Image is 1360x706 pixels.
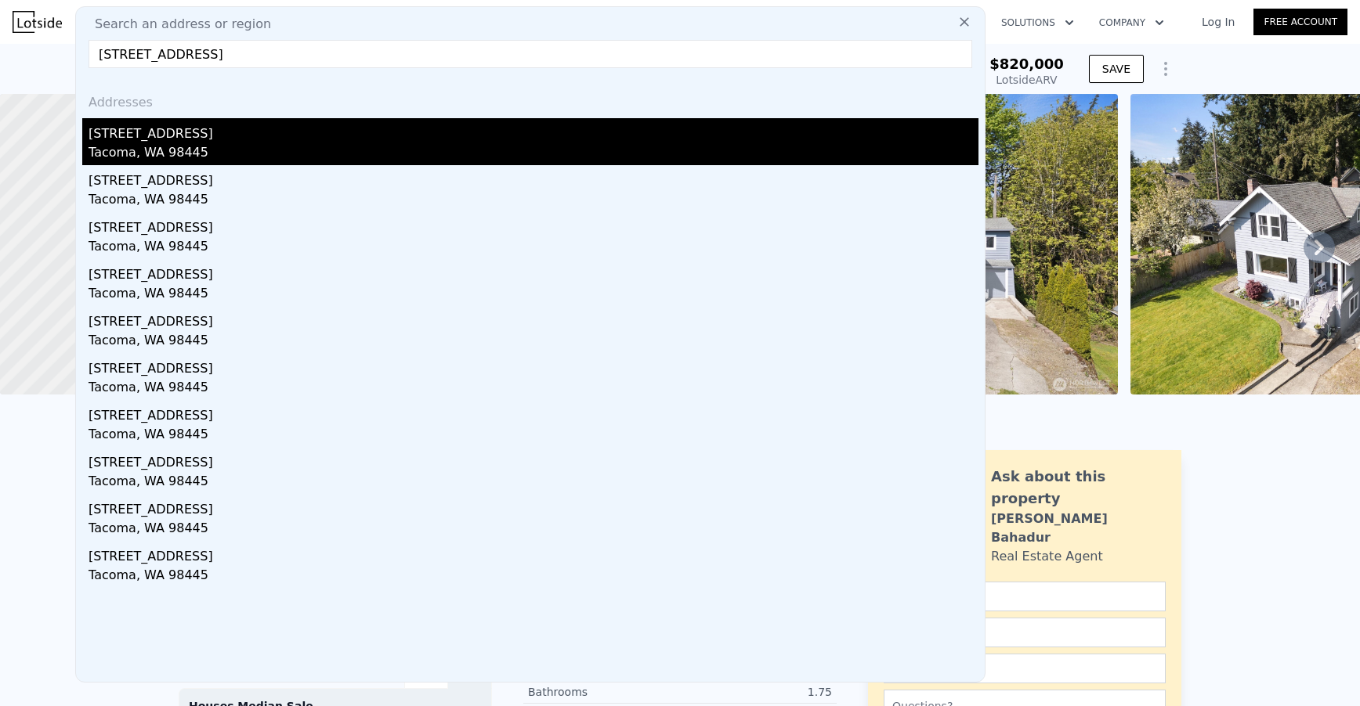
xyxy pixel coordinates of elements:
[89,447,978,472] div: [STREET_ADDRESS]
[1089,55,1144,83] button: SAVE
[89,118,978,143] div: [STREET_ADDRESS]
[89,143,978,165] div: Tacoma, WA 98445
[989,72,1064,88] div: Lotside ARV
[884,618,1166,647] input: Email
[680,684,832,700] div: 1.75
[1087,9,1177,37] button: Company
[89,190,978,212] div: Tacoma, WA 98445
[991,547,1103,566] div: Real Estate Agent
[89,378,978,400] div: Tacoma, WA 98445
[89,212,978,237] div: [STREET_ADDRESS]
[89,425,978,447] div: Tacoma, WA 98445
[1150,53,1181,85] button: Show Options
[89,541,978,566] div: [STREET_ADDRESS]
[89,400,978,425] div: [STREET_ADDRESS]
[989,56,1064,72] span: $820,000
[89,259,978,284] div: [STREET_ADDRESS]
[89,40,972,68] input: Enter an address, city, region, neighborhood or zip code
[1183,14,1253,30] a: Log In
[89,165,978,190] div: [STREET_ADDRESS]
[884,582,1166,611] input: Name
[89,494,978,519] div: [STREET_ADDRESS]
[528,684,680,700] div: Bathrooms
[89,519,978,541] div: Tacoma, WA 98445
[89,566,978,588] div: Tacoma, WA 98445
[89,353,978,378] div: [STREET_ADDRESS]
[89,472,978,494] div: Tacoma, WA 98445
[884,654,1166,683] input: Phone
[89,331,978,353] div: Tacoma, WA 98445
[13,11,62,33] img: Lotside
[991,510,1166,547] div: [PERSON_NAME] Bahadur
[82,15,271,34] span: Search an address or region
[89,237,978,259] div: Tacoma, WA 98445
[89,306,978,331] div: [STREET_ADDRESS]
[989,9,1087,37] button: Solutions
[991,466,1166,510] div: Ask about this property
[82,81,978,118] div: Addresses
[89,284,978,306] div: Tacoma, WA 98445
[1253,9,1347,35] a: Free Account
